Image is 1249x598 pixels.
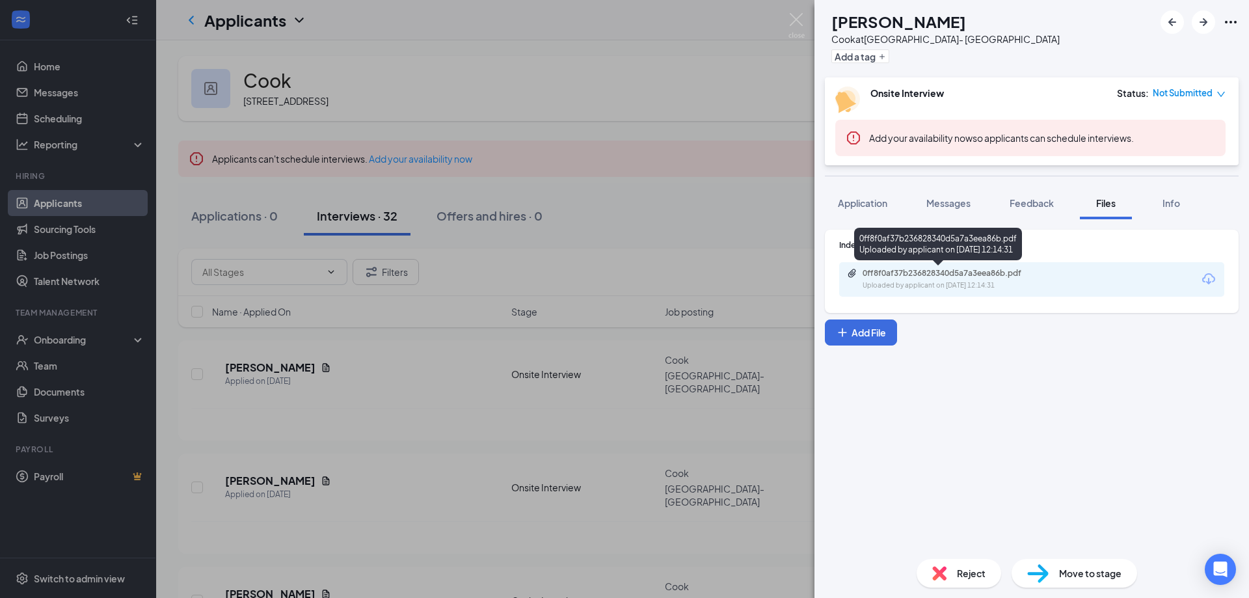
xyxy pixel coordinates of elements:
span: Reject [957,566,986,580]
span: Not Submitted [1153,87,1213,100]
button: Add your availability now [869,131,973,144]
svg: Plus [836,326,849,339]
svg: Plus [878,53,886,61]
button: ArrowRight [1192,10,1215,34]
div: Cook at [GEOGRAPHIC_DATA]- [GEOGRAPHIC_DATA] [831,33,1060,46]
span: Feedback [1010,197,1054,209]
span: Info [1162,197,1180,209]
svg: Ellipses [1223,14,1239,30]
svg: Error [846,130,861,146]
span: down [1216,90,1226,99]
div: Indeed Resume [839,239,1224,251]
button: PlusAdd a tag [831,49,889,63]
svg: Download [1201,271,1216,287]
svg: ArrowLeftNew [1164,14,1180,30]
div: Open Intercom Messenger [1205,554,1236,585]
span: Messages [926,197,971,209]
div: Status : [1117,87,1149,100]
a: Paperclip0ff8f0af37b236828340d5a7a3eea86b.pdfUploaded by applicant on [DATE] 12:14:31 [847,268,1058,291]
b: Onsite Interview [870,87,944,99]
button: Add FilePlus [825,319,897,346]
div: Uploaded by applicant on [DATE] 12:14:31 [863,280,1058,291]
svg: Paperclip [847,268,857,279]
button: ArrowLeftNew [1161,10,1184,34]
svg: ArrowRight [1196,14,1211,30]
h1: [PERSON_NAME] [831,10,966,33]
div: 0ff8f0af37b236828340d5a7a3eea86b.pdf Uploaded by applicant on [DATE] 12:14:31 [854,228,1022,260]
span: so applicants can schedule interviews. [869,132,1134,144]
span: Files [1096,197,1116,209]
div: 0ff8f0af37b236828340d5a7a3eea86b.pdf [863,268,1045,279]
span: Application [838,197,887,209]
span: Move to stage [1059,566,1121,580]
